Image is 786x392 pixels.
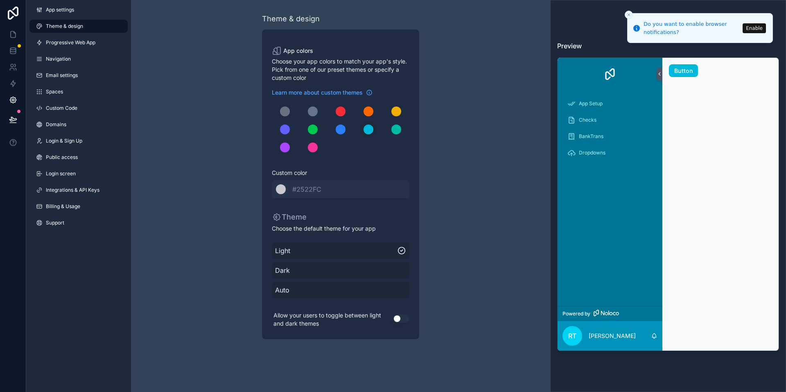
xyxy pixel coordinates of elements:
a: Learn more about custom themes [272,88,373,97]
h3: Preview [557,41,779,51]
div: Do you want to enable browser notifications? [644,20,740,36]
button: Close toast [625,11,633,19]
a: Support [29,216,128,229]
span: #2522FC [292,185,321,193]
a: Login screen [29,167,128,180]
span: Learn more about custom themes [272,88,363,97]
a: BankTrans [562,129,657,144]
span: RT [568,331,576,341]
span: Navigation [46,56,71,62]
span: App settings [46,7,74,13]
img: App logo [603,68,617,81]
a: Theme & design [29,20,128,33]
span: Spaces [46,88,63,95]
a: Public access [29,151,128,164]
span: Choose your app colors to match your app's style. Pick from one of our preset themes or specify a... [272,57,409,82]
span: Integrations & API Keys [46,187,99,193]
a: Login & Sign Up [29,134,128,147]
span: App Setup [579,100,603,107]
a: Navigation [29,52,128,66]
span: Public access [46,154,78,161]
span: Powered by [562,310,590,317]
p: Theme [272,211,307,223]
span: Support [46,220,64,226]
span: Checks [579,117,596,123]
span: Light [275,246,397,256]
a: Spaces [29,85,128,98]
span: Domains [46,121,66,128]
a: Custom Code [29,102,128,115]
a: Billing & Usage [29,200,128,213]
a: Progressive Web App [29,36,128,49]
span: Choose the default theme for your app [272,224,409,233]
span: Dropdowns [579,150,605,156]
span: Theme & design [46,23,83,29]
a: Integrations & API Keys [29,184,128,197]
a: Powered by [558,306,662,321]
a: App settings [29,3,128,16]
a: App Setup [562,96,657,111]
span: Billing & Usage [46,203,80,210]
span: BankTrans [579,133,603,140]
span: App colors [283,47,313,55]
p: [PERSON_NAME] [589,332,636,340]
a: Domains [29,118,128,131]
a: Email settings [29,69,128,82]
span: Custom Code [46,105,77,111]
a: Dropdowns [562,145,657,160]
span: Custom color [272,169,403,177]
span: Email settings [46,72,78,79]
button: Button [669,64,698,77]
div: scrollable content [558,91,662,306]
span: Progressive Web App [46,39,95,46]
button: Enable [743,23,766,33]
span: Dark [275,265,406,275]
span: Login screen [46,170,76,177]
span: Auto [275,285,406,295]
p: Allow your users to toggle between light and dark themes [272,310,393,329]
div: Theme & design [262,13,320,25]
span: Login & Sign Up [46,138,82,144]
a: Checks [562,113,657,127]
